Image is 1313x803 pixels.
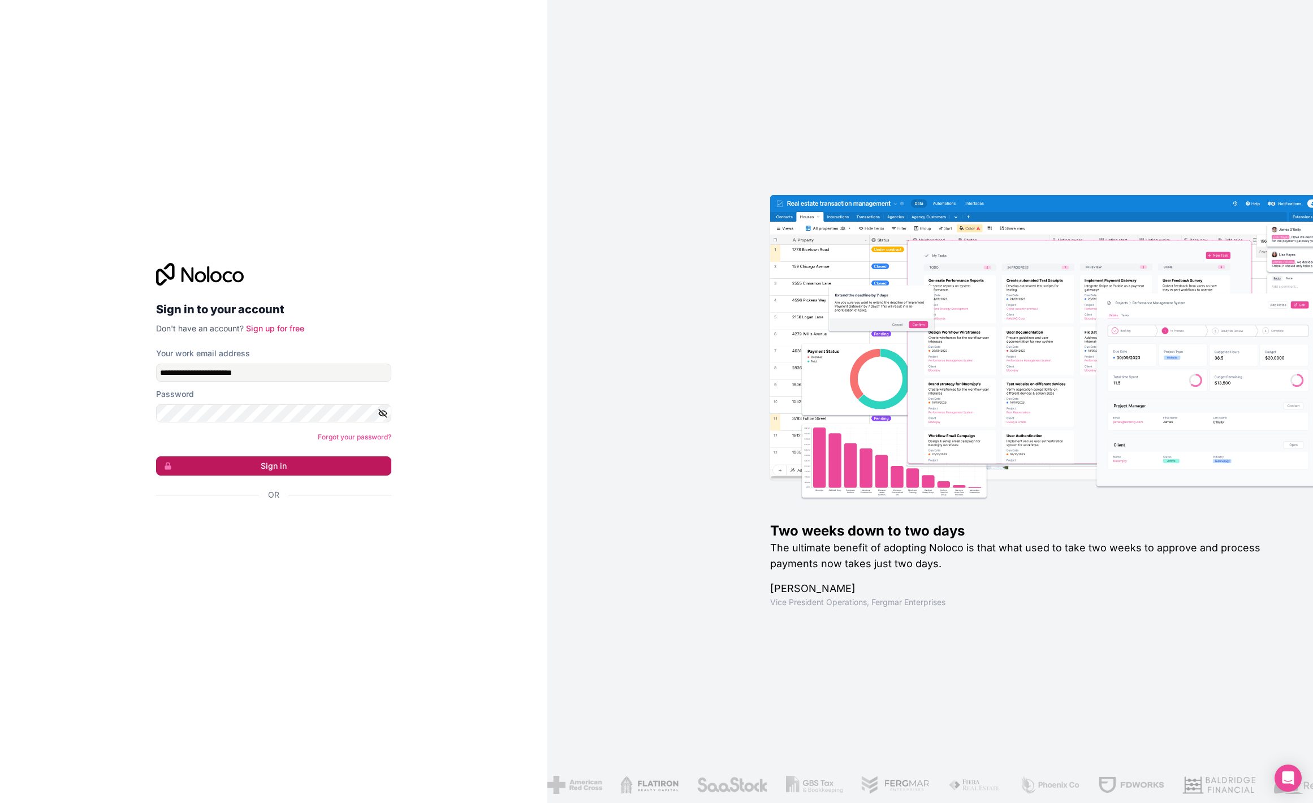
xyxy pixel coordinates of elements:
a: Sign up for free [246,323,304,333]
img: /assets/fdworks-Bi04fVtw.png [1098,776,1164,794]
img: /assets/fiera-fwj2N5v4.png [948,776,1001,794]
h1: Vice President Operations , Fergmar Enterprises [770,597,1277,608]
span: Or [268,489,279,500]
h2: The ultimate benefit of adopting Noloco is that what used to take two weeks to approve and proces... [770,540,1277,572]
img: /assets/baldridge-DxmPIwAm.png [1182,776,1255,794]
label: Password [156,388,194,400]
a: Forgot your password? [318,433,391,441]
span: Don't have an account? [156,323,244,333]
div: Open Intercom Messenger [1275,765,1302,792]
button: Sign in [156,456,391,476]
img: /assets/fergmar-CudnrXN5.png [861,776,930,794]
img: /assets/saastock-C6Zbiodz.png [697,776,768,794]
input: Password [156,404,391,422]
img: /assets/flatiron-C8eUkumj.png [620,776,679,794]
label: Your work email address [156,348,250,359]
img: /assets/american-red-cross-BAupjrZR.png [547,776,602,794]
h1: [PERSON_NAME] [770,581,1277,597]
h2: Sign in to your account [156,299,391,320]
iframe: Sign in with Google Button [150,513,388,538]
img: /assets/phoenix-BREaitsQ.png [1019,776,1080,794]
input: Email address [156,364,391,382]
h1: Two weeks down to two days [770,522,1277,540]
img: /assets/gbstax-C-GtDUiK.png [785,776,843,794]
